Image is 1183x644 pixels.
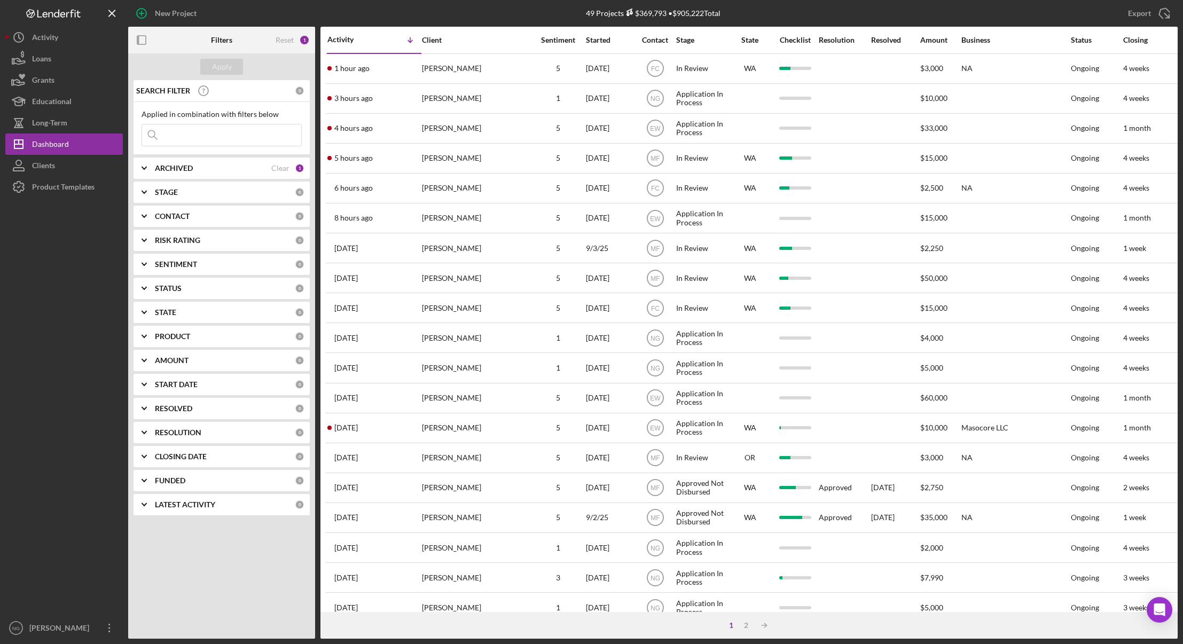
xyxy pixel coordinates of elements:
div: Ongoing [1071,244,1099,253]
div: 1 [299,35,310,45]
div: 5 [531,124,585,132]
span: $15,000 [920,153,947,162]
div: Ongoing [1071,603,1099,612]
b: SEARCH FILTER [136,87,190,95]
time: 2025-09-20 22:20 [334,513,358,522]
span: $7,990 [920,573,943,582]
div: Resolved [871,36,919,44]
div: 5 [531,64,585,73]
div: Started [586,36,634,44]
div: Ongoing [1071,154,1099,162]
div: [PERSON_NAME] [422,384,529,412]
div: Application In Process [676,84,727,113]
div: In Review [676,234,727,262]
div: In Review [676,174,727,202]
div: [DATE] [586,144,634,172]
div: WA [728,483,771,492]
time: 2025-09-22 21:44 [334,364,358,372]
div: [DATE] [586,294,634,322]
div: 0 [295,428,304,437]
div: 9/2/25 [586,504,634,532]
text: EW [650,215,661,222]
div: WA [728,423,771,432]
div: [PERSON_NAME] [27,617,96,641]
time: 4 weeks [1123,153,1149,162]
div: [PERSON_NAME] [422,593,529,622]
button: Activity [5,27,123,48]
text: EW [650,395,661,402]
div: Ongoing [1071,94,1099,103]
div: [DATE] [586,114,634,143]
div: Approved [819,483,852,492]
span: $3,000 [920,64,943,73]
div: WA [728,274,771,282]
div: Resolution [819,36,870,44]
div: WA [728,513,771,522]
b: RESOLVED [155,404,192,413]
text: NG [651,334,660,342]
time: 4 weeks [1123,453,1149,462]
div: 0 [295,476,304,485]
text: MF [651,155,660,162]
div: [PERSON_NAME] [422,144,529,172]
div: In Review [676,144,727,172]
a: Product Templates [5,176,123,198]
time: 2025-09-22 20:40 [334,423,358,432]
div: Activity [327,35,374,44]
b: Filters [211,36,232,44]
div: 0 [295,308,304,317]
div: Status [1071,36,1122,44]
div: Ongoing [1071,364,1099,372]
time: 4 weeks [1123,543,1149,552]
text: NG [651,604,660,611]
button: New Project [128,3,207,24]
time: 2025-09-23 21:31 [334,124,373,132]
span: $4,000 [920,333,943,342]
div: Ongoing [1071,184,1099,192]
div: [DATE] [586,414,634,442]
div: WA [728,154,771,162]
b: STATUS [155,284,182,293]
time: 1 month [1123,123,1151,132]
div: Ongoing [1071,423,1099,432]
b: CLOSING DATE [155,452,207,461]
div: Amount [920,36,960,44]
div: 5 [531,453,585,462]
time: 2025-09-21 03:42 [334,483,358,492]
div: 0 [295,284,304,293]
span: $5,000 [920,363,943,372]
div: Product Templates [32,176,95,200]
div: [PERSON_NAME] [422,324,529,352]
time: 2025-09-23 19:50 [334,154,373,162]
time: 1 week [1123,244,1146,253]
div: OR [728,453,771,462]
div: Open Intercom Messenger [1147,597,1172,623]
div: Ongoing [1071,574,1099,582]
div: Export [1128,3,1151,24]
div: 5 [531,214,585,222]
div: In Review [676,264,727,292]
b: FUNDED [155,476,185,485]
time: 2025-09-22 23:19 [334,304,358,312]
button: NG[PERSON_NAME] [5,617,123,639]
text: NG [651,95,660,103]
time: 2025-09-18 16:49 [334,603,358,612]
div: Application In Process [676,114,727,143]
span: $5,000 [920,603,943,612]
time: 2025-09-19 20:38 [334,544,358,552]
div: [DATE] [586,474,634,502]
div: WA [728,64,771,73]
button: Export [1117,3,1178,24]
div: 2 [739,621,754,630]
div: Educational [32,91,72,115]
b: STAGE [155,188,178,197]
div: $369,793 [624,9,667,18]
div: Approved Not Disbursed [676,504,727,532]
div: Ongoing [1071,124,1099,132]
span: $2,000 [920,543,943,552]
div: NA [961,444,1068,472]
span: $60,000 [920,393,947,402]
span: $10,000 [920,423,947,432]
time: 4 weeks [1123,183,1149,192]
div: 0 [295,404,304,413]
